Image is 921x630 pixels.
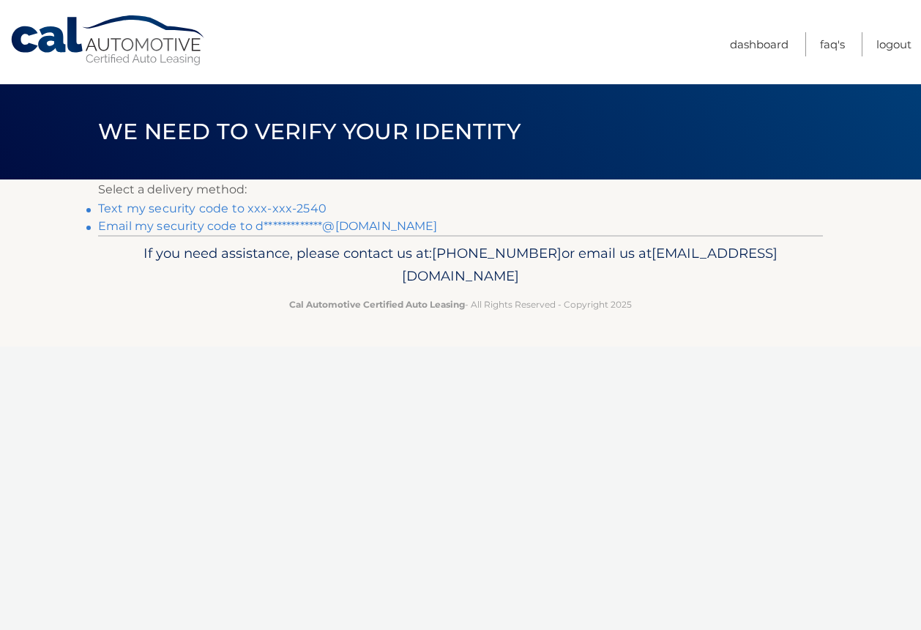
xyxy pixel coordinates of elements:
strong: Cal Automotive Certified Auto Leasing [289,299,465,310]
span: We need to verify your identity [98,118,521,145]
p: Select a delivery method: [98,179,823,200]
a: Logout [876,32,911,56]
a: Cal Automotive [10,15,207,67]
span: [PHONE_NUMBER] [432,245,562,262]
a: Dashboard [730,32,788,56]
a: Text my security code to xxx-xxx-2540 [98,201,327,215]
a: FAQ's [820,32,845,56]
p: If you need assistance, please contact us at: or email us at [108,242,813,289]
p: - All Rights Reserved - Copyright 2025 [108,297,813,312]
